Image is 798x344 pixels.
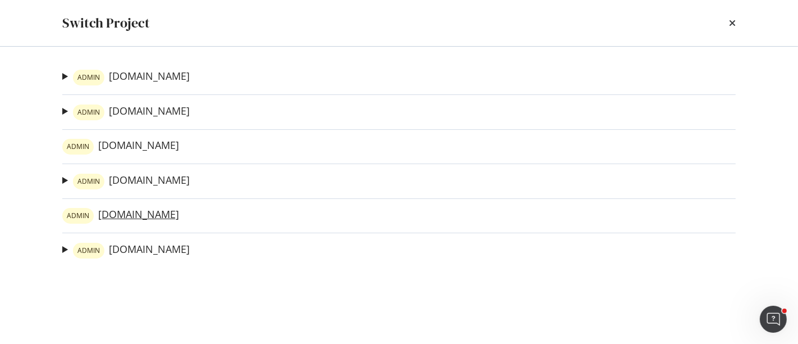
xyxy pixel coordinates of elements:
iframe: Intercom live chat [760,306,787,333]
div: warning label [73,105,104,120]
div: Switch Project [62,13,150,33]
summary: warning label[DOMAIN_NAME] [62,173,190,189]
div: warning label [73,243,104,259]
a: warning label[DOMAIN_NAME] [73,243,190,259]
div: warning label [73,174,104,189]
span: ADMIN [67,143,89,150]
span: ADMIN [77,109,100,116]
span: ADMIN [67,212,89,219]
div: warning label [62,139,94,155]
a: warning label[DOMAIN_NAME] [73,70,190,85]
a: warning label[DOMAIN_NAME] [73,174,190,189]
summary: warning label[DOMAIN_NAME] [62,104,190,120]
span: ADMIN [77,178,100,185]
span: ADMIN [77,74,100,81]
a: warning label[DOMAIN_NAME] [62,139,179,155]
div: warning label [73,70,104,85]
div: warning label [62,208,94,224]
summary: warning label[DOMAIN_NAME] [62,242,190,259]
summary: warning label[DOMAIN_NAME] [62,69,190,85]
div: times [729,13,736,33]
a: warning label[DOMAIN_NAME] [73,105,190,120]
span: ADMIN [77,247,100,254]
a: warning label[DOMAIN_NAME] [62,208,179,224]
